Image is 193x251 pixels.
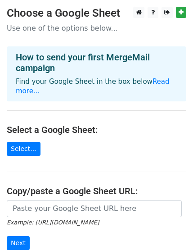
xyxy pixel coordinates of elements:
[16,78,170,95] a: Read more...
[7,23,186,33] p: Use one of the options below...
[7,200,182,217] input: Paste your Google Sheet URL here
[7,219,99,226] small: Example: [URL][DOMAIN_NAME]
[7,236,30,250] input: Next
[16,77,177,96] p: Find your Google Sheet in the box below
[7,186,186,196] h4: Copy/paste a Google Sheet URL:
[7,7,186,20] h3: Choose a Google Sheet
[7,124,186,135] h4: Select a Google Sheet:
[7,142,40,156] a: Select...
[16,52,177,73] h4: How to send your first MergeMail campaign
